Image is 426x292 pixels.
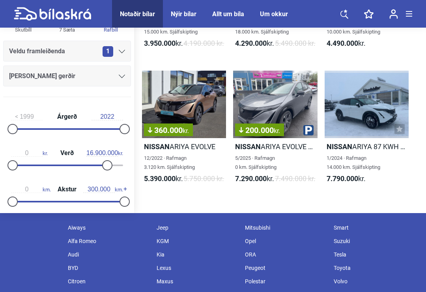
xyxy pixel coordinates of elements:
[9,71,75,82] span: [PERSON_NAME] gerðir
[260,10,288,18] a: Um okkur
[241,248,330,261] div: ORA
[64,234,153,248] div: Alfa Romeo
[144,174,183,183] span: kr.
[235,39,267,47] b: 4.290.000
[327,174,358,183] b: 7.790.000
[325,142,409,151] h2: ARIYA 87 KWH EVOLVE
[64,261,153,275] div: BYD
[330,275,419,288] div: Volvo
[275,174,316,183] span: 7.490.000 kr.
[327,39,366,48] span: kr.
[303,125,314,135] img: parking.png
[241,234,330,248] div: Opel
[183,127,189,135] span: kr.
[212,10,244,18] a: Allt um bíla
[171,10,196,18] a: Nýir bílar
[153,234,241,248] div: KGM
[64,275,153,288] div: Citroen
[142,71,226,190] a: 360.000kr.NissanARIYA EVOLVE12/2022 · Rafmagn3.120 km. Sjálfskipting5.390.000kr.5.750.000 kr.
[56,186,78,193] span: Akstur
[153,248,241,261] div: Kia
[327,155,380,170] span: 1/2024 · Rafmagn 14.000 km. Sjálfskipting
[233,142,317,151] h2: ARIYA EVOLVE AWD 87 KWH
[235,155,277,170] span: 5/2025 · Rafmagn 0 km. Sjálfskipting
[183,39,224,48] span: 4.190.000 kr.
[64,248,153,261] div: Audi
[153,221,241,234] div: Jeep
[144,155,195,170] span: 12/2022 · Rafmagn 3.120 km. Sjálfskipting
[275,39,316,48] span: 5.490.000 kr.
[144,39,176,47] b: 3.950.000
[241,261,330,275] div: Peugeot
[235,174,274,183] span: kr.
[11,186,51,193] span: km.
[241,275,330,288] div: Polestar
[9,46,65,57] span: Veldu framleiðenda
[241,221,330,234] div: Mitsubishi
[330,248,419,261] div: Tesla
[64,221,153,234] div: Aiways
[153,275,241,288] div: Maxus
[142,142,226,151] h2: ARIYA EVOLVE
[48,25,86,34] div: 7 Sæta
[235,174,267,183] b: 7.290.000
[120,10,155,18] a: Notaðir bílar
[274,127,280,135] span: kr.
[58,150,76,156] span: Verð
[233,71,317,190] a: 200.000kr.NissanARIYA EVOLVE AWD 87 KWH5/2025 · Rafmagn0 km. Sjálfskipting7.290.000kr.7.490.000 kr.
[144,39,183,48] span: kr.
[55,114,79,120] span: Árgerð
[239,126,280,134] span: 200.000
[92,25,130,34] div: Rafbíll
[183,174,224,183] span: 5.750.000 kr.
[103,46,113,56] span: 1
[327,174,366,183] span: kr.
[330,261,419,275] div: Toyota
[11,150,48,157] span: kr.
[330,221,419,234] div: Smart
[389,9,398,19] img: user-login.svg
[327,142,352,151] b: Nissan
[330,234,419,248] div: Suzuki
[327,39,358,47] b: 4.490.000
[83,186,123,193] span: km.
[235,142,261,151] b: Nissan
[144,142,170,151] b: Nissan
[4,25,42,34] div: Skutbíll
[153,261,241,275] div: Lexus
[235,39,274,48] span: kr.
[325,71,409,190] a: NissanARIYA 87 KWH EVOLVE1/2024 · Rafmagn14.000 km. Sjálfskipting7.790.000kr.
[86,150,123,157] span: kr.
[148,126,189,134] span: 360.000
[144,174,176,183] b: 5.390.000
